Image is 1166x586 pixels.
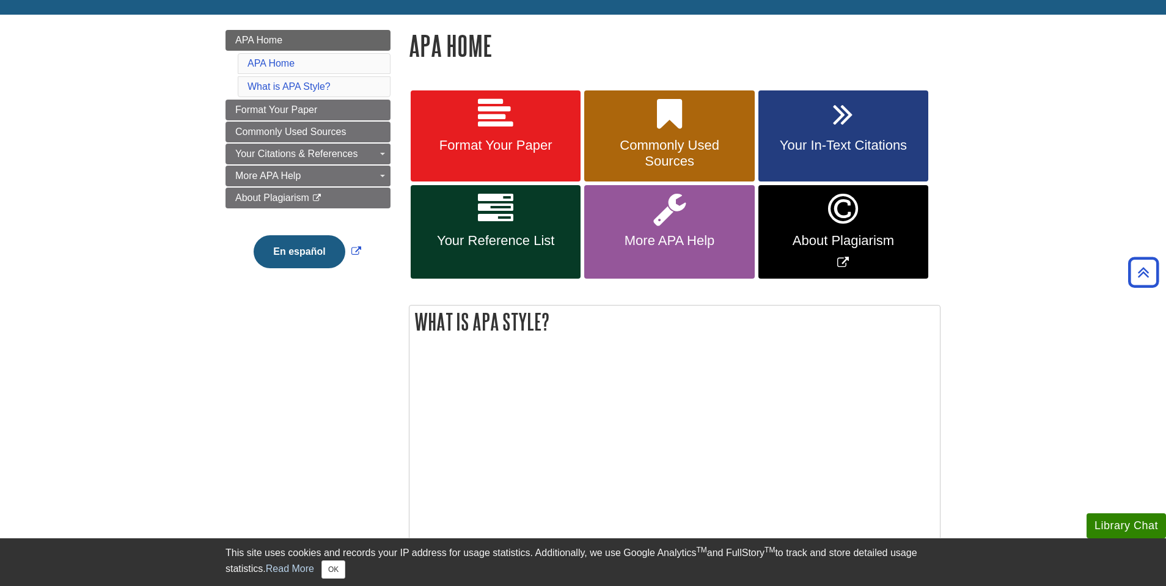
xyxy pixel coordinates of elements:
a: What is APA Style? [248,81,331,92]
span: More APA Help [235,170,301,181]
i: This link opens in a new window [312,194,322,202]
a: Format Your Paper [411,90,581,182]
span: About Plagiarism [235,192,309,203]
span: Your Reference List [420,233,571,249]
a: Commonly Used Sources [584,90,754,182]
h2: What is APA Style? [409,306,940,338]
a: More APA Help [584,185,754,279]
span: Your In-Text Citations [768,137,919,153]
span: Commonly Used Sources [593,137,745,169]
a: Commonly Used Sources [226,122,391,142]
a: Your Citations & References [226,144,391,164]
iframe: What is APA? [416,356,758,548]
a: More APA Help [226,166,391,186]
a: Back to Top [1124,264,1163,280]
div: This site uses cookies and records your IP address for usage statistics. Additionally, we use Goo... [226,546,941,579]
span: APA Home [235,35,282,45]
button: En español [254,235,345,268]
a: About Plagiarism [226,188,391,208]
a: Format Your Paper [226,100,391,120]
a: Your In-Text Citations [758,90,928,182]
button: Close [321,560,345,579]
button: Library Chat [1087,513,1166,538]
a: Link opens in new window [251,246,364,257]
span: Commonly Used Sources [235,126,346,137]
div: Guide Page Menu [226,30,391,289]
a: APA Home [248,58,295,68]
a: Link opens in new window [758,185,928,279]
a: Read More [266,563,314,574]
a: Your Reference List [411,185,581,279]
sup: TM [765,546,775,554]
span: Format Your Paper [235,104,317,115]
h1: APA Home [409,30,941,61]
span: Format Your Paper [420,137,571,153]
a: APA Home [226,30,391,51]
span: More APA Help [593,233,745,249]
span: Your Citations & References [235,148,358,159]
span: About Plagiarism [768,233,919,249]
sup: TM [696,546,706,554]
